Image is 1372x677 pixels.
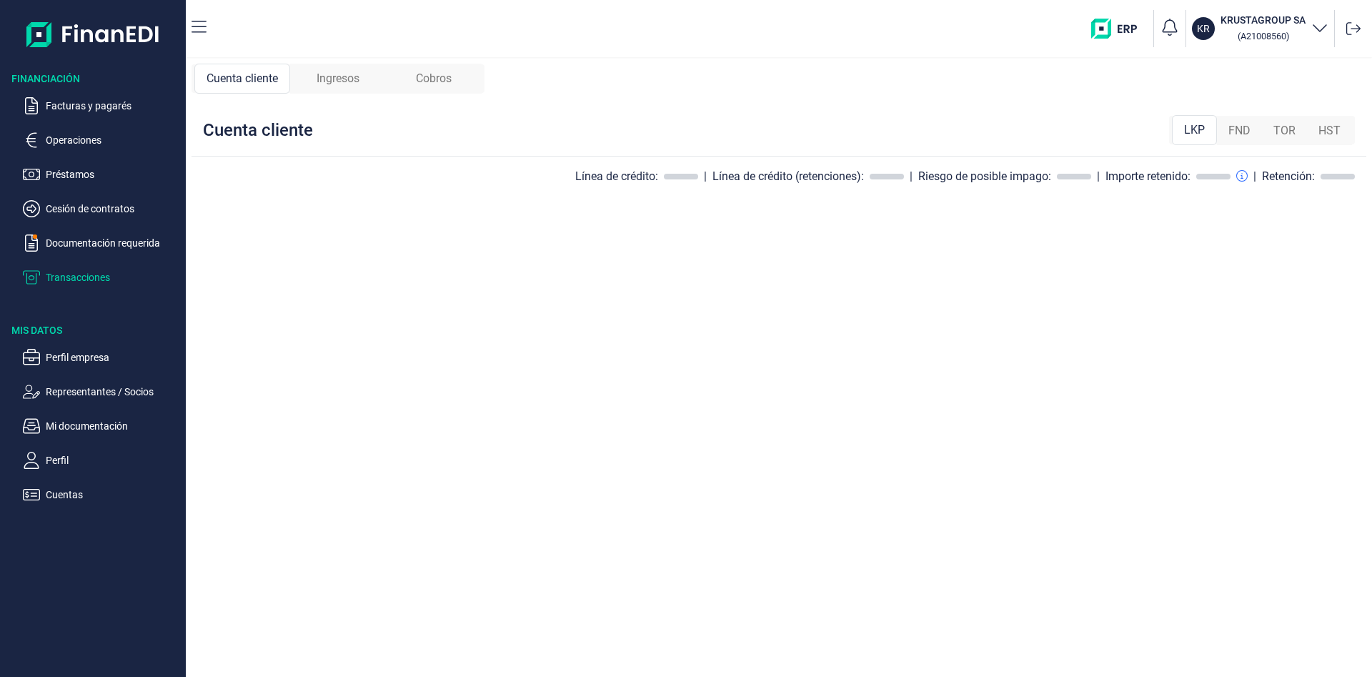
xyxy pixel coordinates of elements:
[23,486,180,503] button: Cuentas
[46,234,180,252] p: Documentación requerida
[207,70,278,87] span: Cuenta cliente
[46,200,180,217] p: Cesión de contratos
[23,97,180,114] button: Facturas y pagarés
[1217,117,1262,145] div: FND
[46,486,180,503] p: Cuentas
[1307,117,1352,145] div: HST
[1192,13,1328,44] button: KRKRUSTAGROUP SA (A21008560)
[1221,13,1306,27] h3: KRUSTAGROUP SA
[918,169,1051,184] div: Riesgo de posible impago:
[1091,19,1148,39] img: erp
[1197,21,1210,36] p: KR
[46,452,180,469] p: Perfil
[46,383,180,400] p: Representantes / Socios
[1184,122,1205,139] span: LKP
[575,169,658,184] div: Línea de crédito:
[1228,122,1251,139] span: FND
[1262,169,1315,184] div: Retención:
[23,349,180,366] button: Perfil empresa
[416,70,452,87] span: Cobros
[26,11,160,57] img: Logo de aplicación
[1105,169,1190,184] div: Importe retenido:
[203,119,313,142] div: Cuenta cliente
[23,132,180,149] button: Operaciones
[317,70,359,87] span: Ingresos
[23,452,180,469] button: Perfil
[46,132,180,149] p: Operaciones
[1238,31,1289,41] small: Copiar cif
[704,168,707,185] div: |
[46,97,180,114] p: Facturas y pagarés
[23,200,180,217] button: Cesión de contratos
[23,383,180,400] button: Representantes / Socios
[712,169,864,184] div: Línea de crédito (retenciones):
[23,234,180,252] button: Documentación requerida
[194,64,290,94] div: Cuenta cliente
[1253,168,1256,185] div: |
[910,168,913,185] div: |
[23,417,180,435] button: Mi documentación
[386,64,482,94] div: Cobros
[1097,168,1100,185] div: |
[1318,122,1341,139] span: HST
[46,269,180,286] p: Transacciones
[23,269,180,286] button: Transacciones
[46,166,180,183] p: Préstamos
[1273,122,1296,139] span: TOR
[23,166,180,183] button: Préstamos
[1262,117,1307,145] div: TOR
[290,64,386,94] div: Ingresos
[46,349,180,366] p: Perfil empresa
[1172,115,1217,145] div: LKP
[46,417,180,435] p: Mi documentación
